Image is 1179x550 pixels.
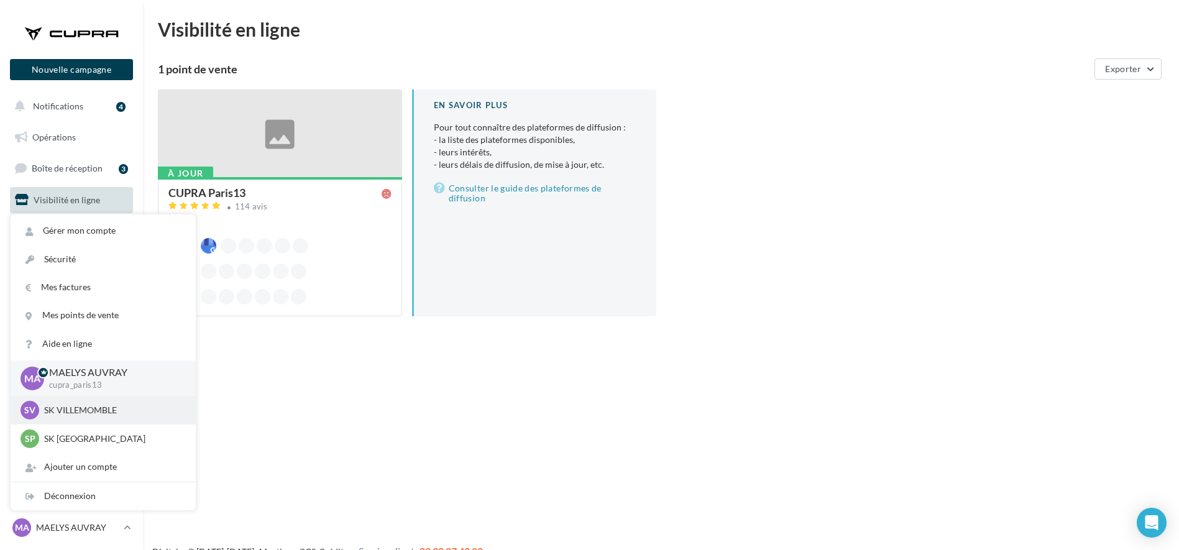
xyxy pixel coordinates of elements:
div: Visibilité en ligne [158,20,1164,39]
a: Médiathèque [7,280,135,306]
span: Exporter [1105,63,1141,74]
div: 114 avis [235,203,268,211]
span: MA [24,371,40,385]
li: - leurs intérêts, [434,146,636,158]
span: Notifications [33,101,83,111]
div: À jour [158,167,213,180]
button: Exporter [1094,58,1162,80]
a: Consulter le guide des plateformes de diffusion [434,181,636,206]
div: Open Intercom Messenger [1137,508,1167,538]
a: Opérations [7,124,135,150]
a: Mes factures [11,273,196,301]
p: cupra_paris13 [49,380,176,391]
button: Nouvelle campagne [10,59,133,80]
p: MAELYS AUVRAY [49,365,176,380]
p: SK [GEOGRAPHIC_DATA] [44,433,181,445]
p: SK VILLEMOMBLE [44,404,181,416]
span: SV [24,404,35,416]
div: En savoir plus [434,99,636,111]
span: MA [15,521,29,534]
p: MAELYS AUVRAY [36,521,119,534]
a: PLV et print personnalisable [7,341,135,378]
a: Campagnes [7,218,135,244]
div: Ajouter un compte [11,453,196,481]
span: Visibilité en ligne [34,195,100,205]
span: Opérations [32,132,76,142]
li: - leurs délais de diffusion, de mise à jour, etc. [434,158,636,171]
a: Sécurité [11,245,196,273]
a: Mes points de vente [11,301,196,329]
div: 3 [119,164,128,174]
button: Notifications 4 [7,93,131,119]
a: 114 avis [168,200,392,215]
div: 4 [116,102,126,112]
span: SP [25,433,35,445]
a: Aide en ligne [11,330,196,358]
p: Pour tout connaître des plateformes de diffusion : [434,121,636,171]
a: MA MAELYS AUVRAY [10,516,133,539]
a: Calendrier [7,311,135,337]
span: Ouvert [168,213,196,224]
li: - la liste des plateformes disponibles, [434,134,636,146]
a: Campagnes DataOnDemand [7,383,135,419]
div: Déconnexion [11,482,196,510]
a: Visibilité en ligne [7,187,135,213]
a: Contacts [7,249,135,275]
a: Gérer mon compte [11,217,196,245]
div: 1 point de vente [158,63,1090,75]
span: Boîte de réception [32,163,103,173]
div: CUPRA Paris13 [168,187,245,198]
a: Boîte de réception3 [7,155,135,181]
